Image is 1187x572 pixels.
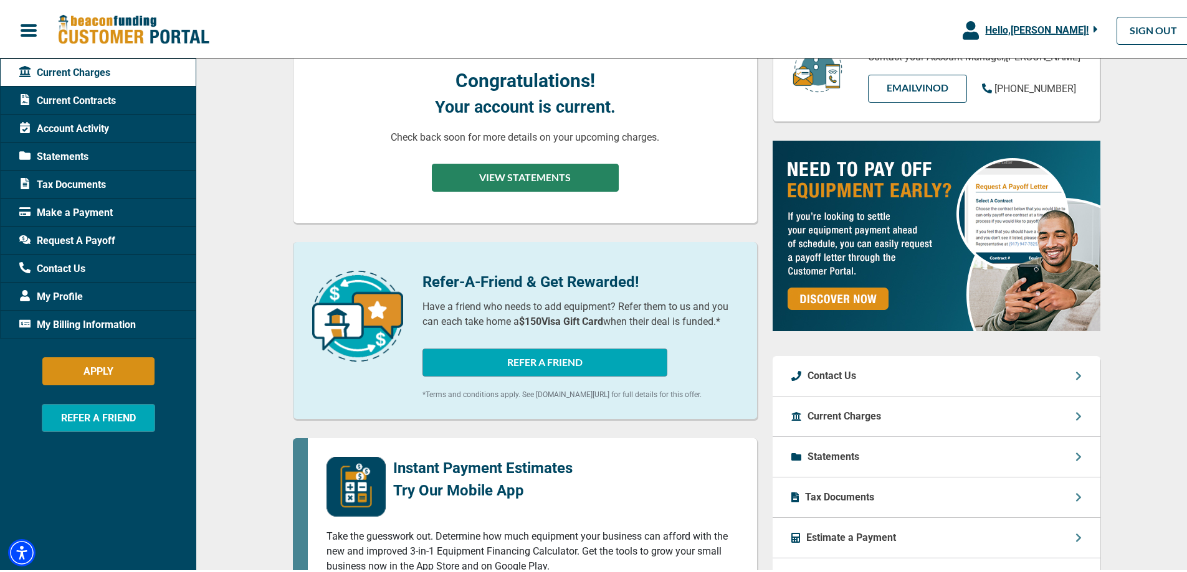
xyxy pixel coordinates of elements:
[19,119,109,134] span: Account Activity
[808,366,856,381] p: Contact Us
[19,63,110,78] span: Current Charges
[42,401,155,429] button: REFER A FRIEND
[455,64,595,92] p: Congratulations!
[19,91,116,106] span: Current Contracts
[19,287,83,302] span: My Profile
[19,175,106,190] span: Tax Documents
[327,454,386,514] img: mobile-app-logo.png
[391,128,659,143] p: Check back soon for more details on your upcoming charges.
[789,40,846,91] img: customer-service.png
[432,161,619,189] button: VIEW STATEMENTS
[327,527,738,571] p: Take the guesswork out. Determine how much equipment your business can afford with the new and im...
[422,346,667,374] button: REFER A FRIEND
[8,537,36,564] div: Accessibility Menu
[19,259,85,274] span: Contact Us
[773,138,1100,329] img: payoff-ad-px.jpg
[994,80,1076,92] span: [PHONE_NUMBER]
[57,12,209,44] img: Beacon Funding Customer Portal Logo
[422,297,738,327] p: Have a friend who needs to add equipment? Refer them to us and you can each take home a when thei...
[808,406,881,421] p: Current Charges
[805,487,874,502] p: Tax Documents
[393,477,573,499] p: Try Our Mobile App
[19,203,113,218] span: Make a Payment
[19,231,115,246] span: Request A Payoff
[422,268,738,291] p: Refer-A-Friend & Get Rewarded!
[982,79,1076,94] a: [PHONE_NUMBER]
[806,528,896,543] p: Estimate a Payment
[19,315,136,330] span: My Billing Information
[985,22,1089,34] span: Hello, [PERSON_NAME] !
[868,72,967,100] a: EMAILVinod
[808,447,859,462] p: Statements
[393,454,573,477] p: Instant Payment Estimates
[519,313,603,325] b: $150 Visa Gift Card
[435,92,616,118] p: Your account is current.
[422,387,738,398] p: *Terms and conditions apply. See [DOMAIN_NAME][URL] for full details for this offer.
[42,355,155,383] button: APPLY
[19,147,88,162] span: Statements
[312,268,403,359] img: refer-a-friend-icon.png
